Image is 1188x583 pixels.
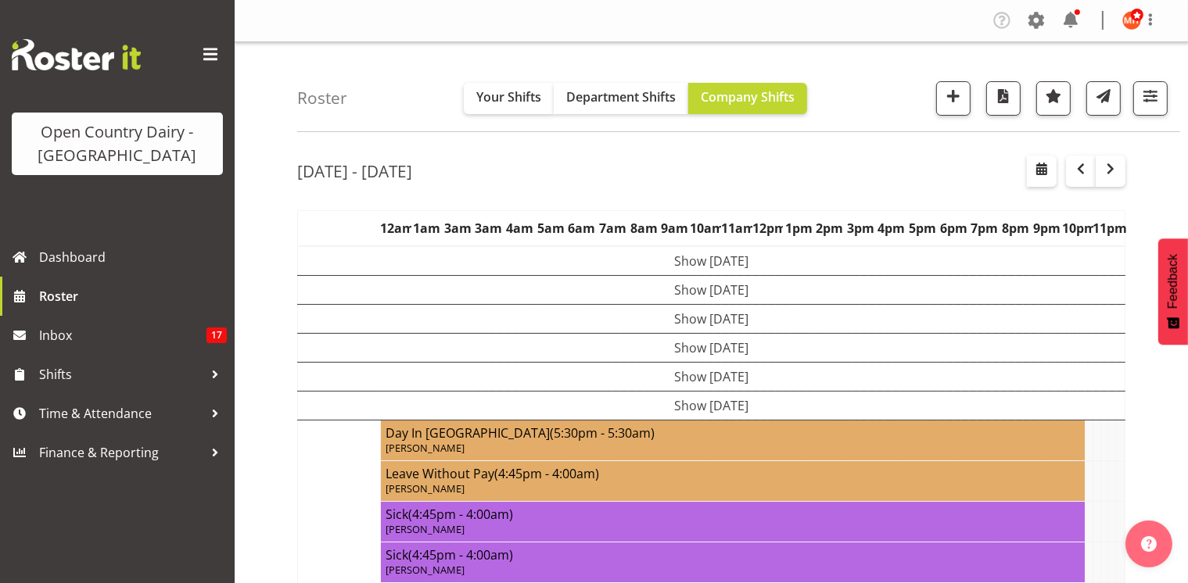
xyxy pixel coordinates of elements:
img: Rosterit website logo [12,39,141,70]
span: Time & Attendance [39,402,203,425]
th: 4pm [876,210,907,246]
th: 7pm [969,210,1000,246]
td: Show [DATE] [298,362,1125,391]
span: (5:30pm - 5:30am) [550,424,655,442]
button: Filter Shifts [1133,81,1168,116]
th: 5am [535,210,566,246]
h4: Sick [386,506,1080,522]
th: 11am [721,210,752,246]
img: help-xxl-2.png [1141,536,1157,552]
button: Department Shifts [554,83,688,114]
td: Show [DATE] [298,333,1125,362]
span: Roster [39,284,227,308]
span: (4:45pm - 4:00am) [408,506,513,523]
th: 1pm [783,210,814,246]
button: Select a specific date within the roster. [1027,156,1057,187]
th: 7am [598,210,629,246]
span: Company Shifts [701,88,795,106]
th: 6am [566,210,598,246]
span: [PERSON_NAME] [386,522,465,536]
span: Dashboard [39,245,227,269]
button: Highlight an important date within the roster. [1036,81,1071,116]
th: 10am [691,210,722,246]
th: 2pm [814,210,845,246]
div: Open Country Dairy - [GEOGRAPHIC_DATA] [27,120,207,167]
span: [PERSON_NAME] [386,481,465,495]
th: 6pm [939,210,970,246]
span: Your Shifts [476,88,541,106]
th: 8pm [1000,210,1032,246]
h4: Sick [386,547,1080,563]
th: 5pm [907,210,939,246]
span: (4:45pm - 4:00am) [408,546,513,563]
th: 12pm [752,210,784,246]
h4: Leave Without Pay [386,466,1080,481]
th: 4am [504,210,536,246]
span: Feedback [1166,254,1180,309]
th: 1am [411,210,443,246]
span: [PERSON_NAME] [386,441,465,455]
span: Department Shifts [566,88,676,106]
th: 9pm [1031,210,1062,246]
th: 10pm [1062,210,1093,246]
th: 3am [473,210,504,246]
h4: Day In [GEOGRAPHIC_DATA] [386,425,1080,441]
h4: Roster [297,89,347,107]
button: Download a PDF of the roster according to the set date range. [986,81,1021,116]
img: milkreception-horotiu8286.jpg [1122,11,1141,30]
td: Show [DATE] [298,275,1125,304]
td: Show [DATE] [298,304,1125,333]
th: 8am [628,210,659,246]
button: Send a list of all shifts for the selected filtered period to all rostered employees. [1086,81,1121,116]
th: 12am [380,210,411,246]
th: 11pm [1093,210,1125,246]
button: Feedback - Show survey [1158,238,1188,345]
button: Company Shifts [688,83,807,114]
th: 3pm [845,210,877,246]
button: Add a new shift [936,81,971,116]
td: Show [DATE] [298,246,1125,276]
span: 17 [206,327,227,343]
h2: [DATE] - [DATE] [297,161,412,181]
button: Your Shifts [464,83,554,114]
th: 3am [443,210,474,246]
span: Finance & Reporting [39,441,203,464]
td: Show [DATE] [298,391,1125,420]
span: [PERSON_NAME] [386,563,465,577]
span: Shifts [39,363,203,386]
span: (4:45pm - 4:00am) [494,465,599,482]
span: Inbox [39,324,206,347]
th: 9am [659,210,691,246]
